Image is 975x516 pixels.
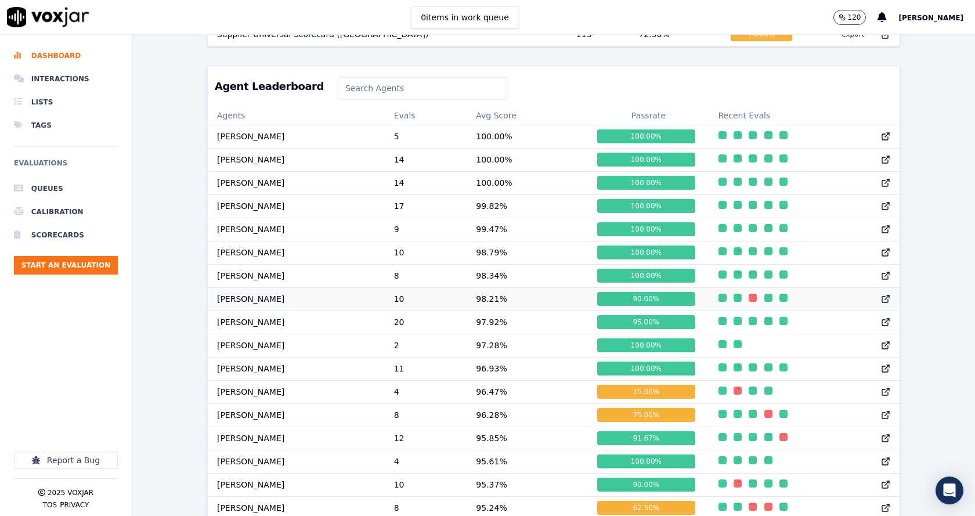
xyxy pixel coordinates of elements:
[208,473,385,496] td: [PERSON_NAME]
[385,148,467,171] td: 14
[14,452,118,469] button: Report a Bug
[597,153,695,167] div: 100.00 %
[208,241,385,264] td: [PERSON_NAME]
[597,385,695,399] div: 75.00 %
[898,14,963,22] span: [PERSON_NAME]
[385,125,467,148] td: 5
[385,450,467,473] td: 4
[467,427,588,450] td: 95.85 %
[14,91,118,114] a: Lists
[597,478,695,492] div: 90.00 %
[14,44,118,67] a: Dashboard
[848,13,861,22] p: 120
[597,362,695,376] div: 100.00 %
[597,129,695,143] div: 100.00 %
[597,246,695,259] div: 100.00 %
[208,264,385,287] td: [PERSON_NAME]
[385,287,467,311] td: 10
[385,380,467,403] td: 4
[385,194,467,218] td: 17
[597,315,695,329] div: 95.00 %
[14,156,118,177] h6: Evaluations
[467,334,588,357] td: 97.28 %
[588,106,709,125] th: Passrate
[385,264,467,287] td: 8
[709,106,900,125] th: Recent Evals
[467,171,588,194] td: 100.00 %
[385,106,467,125] th: Evals
[411,6,519,28] button: 0items in work queue
[14,256,118,275] button: Start an Evaluation
[833,10,866,25] button: 120
[467,148,588,171] td: 100.00 %
[385,473,467,496] td: 10
[385,241,467,264] td: 10
[385,218,467,241] td: 9
[467,287,588,311] td: 98.21 %
[43,500,57,510] button: TOS
[208,334,385,357] td: [PERSON_NAME]
[597,338,695,352] div: 100.00 %
[385,357,467,380] td: 11
[208,450,385,473] td: [PERSON_NAME]
[208,357,385,380] td: [PERSON_NAME]
[467,311,588,334] td: 97.92 %
[597,501,695,515] div: 62.50 %
[467,125,588,148] td: 100.00 %
[208,106,385,125] th: Agents
[208,194,385,218] td: [PERSON_NAME]
[833,10,878,25] button: 120
[597,408,695,422] div: 75.00 %
[597,292,695,306] div: 90.00 %
[597,222,695,236] div: 100.00 %
[208,148,385,171] td: [PERSON_NAME]
[467,218,588,241] td: 99.47 %
[208,287,385,311] td: [PERSON_NAME]
[14,67,118,91] a: Interactions
[338,77,507,100] input: Search Agents
[467,473,588,496] td: 95.37 %
[467,403,588,427] td: 96.28 %
[467,106,588,125] th: Avg Score
[208,125,385,148] td: [PERSON_NAME]
[208,171,385,194] td: [PERSON_NAME]
[14,223,118,247] a: Scorecards
[208,403,385,427] td: [PERSON_NAME]
[208,427,385,450] td: [PERSON_NAME]
[208,380,385,403] td: [PERSON_NAME]
[215,81,324,92] h3: Agent Leaderboard
[898,10,975,24] button: [PERSON_NAME]
[467,380,588,403] td: 96.47 %
[467,450,588,473] td: 95.61 %
[208,218,385,241] td: [PERSON_NAME]
[597,431,695,445] div: 91.67 %
[385,334,467,357] td: 2
[597,269,695,283] div: 100.00 %
[467,194,588,218] td: 99.82 %
[14,177,118,200] a: Queues
[467,264,588,287] td: 98.34 %
[731,27,792,41] div: 70.80 %
[385,311,467,334] td: 20
[48,488,93,497] p: 2025 Voxjar
[832,25,873,44] button: export
[597,454,695,468] div: 100.00 %
[385,403,467,427] td: 8
[7,7,89,27] img: voxjar logo
[385,427,467,450] td: 12
[208,311,385,334] td: [PERSON_NAME]
[467,357,588,380] td: 96.93 %
[936,477,963,504] div: Open Intercom Messenger
[597,199,695,213] div: 100.00 %
[467,241,588,264] td: 98.79 %
[14,200,118,223] a: Calibration
[14,114,118,137] a: Tags
[597,176,695,190] div: 100.00 %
